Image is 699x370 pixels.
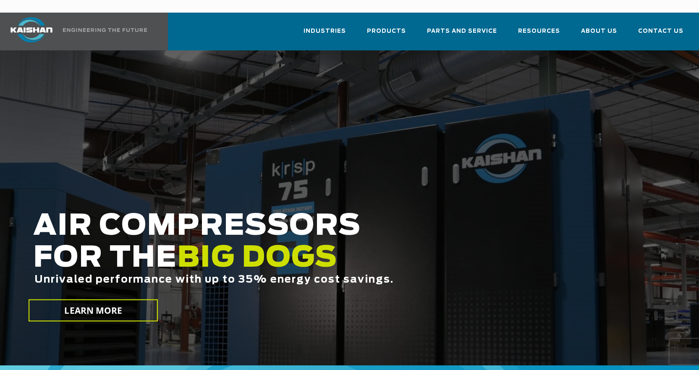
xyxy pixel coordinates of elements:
a: LEARN MORE [29,299,158,322]
a: Industries [304,20,346,49]
span: About Us [581,26,617,36]
span: BIG DOGS [177,244,338,273]
img: Engineering the future [63,28,147,32]
a: Parts and Service [427,20,497,49]
h2: AIR COMPRESSORS FOR THE [33,210,559,312]
a: Resources [518,20,560,49]
span: Resources [518,26,560,36]
a: About Us [581,20,617,49]
span: LEARN MORE [64,304,122,317]
span: Unrivaled performance with up to 35% energy cost savings. [34,275,394,285]
a: Products [367,20,406,49]
span: Industries [304,26,346,36]
span: Products [367,26,406,36]
span: Contact Us [638,26,683,36]
a: Contact Us [638,20,683,49]
span: Parts and Service [427,26,497,36]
